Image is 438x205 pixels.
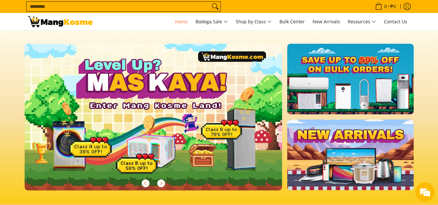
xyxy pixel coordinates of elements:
a: Shop by Class [232,13,275,30]
button: Previous [138,176,153,190]
span: Shop by Class [236,18,272,26]
button: Search [210,2,220,11]
span: 0 [383,4,388,9]
a: New Arrivals [309,13,343,30]
a: Resources [345,13,379,30]
a: Home [172,13,191,30]
button: Next [154,176,168,190]
span: Bulk Center [279,18,305,25]
span: Home [175,18,188,25]
img: Gaming desktop banner [25,44,282,190]
img: Mang Kosme: Your Home Appliances Warehouse Sale Partner! [28,16,93,27]
span: New Arrivals [313,18,340,25]
span: Bodega Sale [195,18,228,26]
span: ₱0 [389,4,397,9]
a: Contact Us [381,13,410,30]
span: Resources [348,18,376,26]
nav: Main Menu [99,13,410,30]
a: Bodega Sale [192,13,231,30]
span: • [373,3,398,10]
span: Contact Us [384,18,407,25]
a: Bulk Center [276,13,308,30]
